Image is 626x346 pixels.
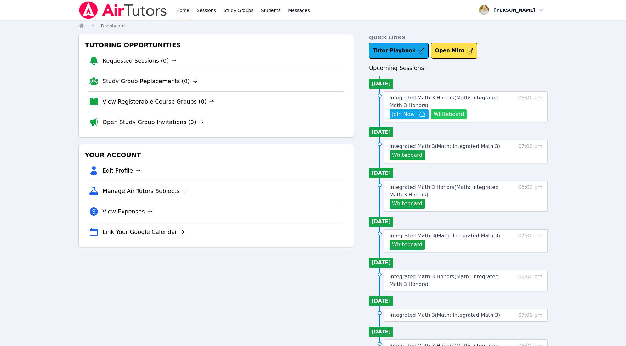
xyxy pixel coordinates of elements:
a: Integrated Math 3 Honors(Math: Integrated Math 3 Honors) [390,94,504,109]
span: Integrated Math 3 ( Math: Integrated Math 3 ) [390,312,500,318]
a: Integrated Math 3 Honors(Math: Integrated Math 3 Honors) [390,184,504,199]
a: Integrated Math 3(Math: Integrated Math 3) [390,143,500,150]
span: Dashboard [101,23,125,28]
button: Whiteboard [390,199,425,209]
a: Integrated Math 3(Math: Integrated Math 3) [390,232,500,240]
button: Whiteboard [390,240,425,250]
a: Study Group Replacements (0) [103,77,197,86]
img: Air Tutors [78,1,168,19]
li: [DATE] [369,127,393,137]
span: 06:00 pm [518,94,543,119]
button: Join Now [390,109,429,119]
span: Integrated Math 3 Honors ( Math: Integrated Math 3 Honors ) [390,95,498,108]
span: 06:00 pm [518,273,543,288]
span: Integrated Math 3 Honors ( Math: Integrated Math 3 Honors ) [390,274,498,287]
button: Whiteboard [390,150,425,160]
li: [DATE] [369,258,393,268]
button: Open Miro [431,43,477,59]
span: Messages [288,7,310,14]
a: Integrated Math 3(Math: Integrated Math 3) [390,311,500,319]
span: 07:00 pm [518,311,543,319]
span: Integrated Math 3 ( Math: Integrated Math 3 ) [390,233,500,239]
a: Manage Air Tutors Subjects [103,187,187,196]
span: 06:00 pm [518,184,543,209]
a: Link Your Google Calendar [103,228,185,236]
h3: Upcoming Sessions [369,64,548,72]
span: 07:00 pm [518,232,543,250]
h4: Quick Links [369,34,548,42]
span: Integrated Math 3 Honors ( Math: Integrated Math 3 Honors ) [390,184,498,198]
span: Integrated Math 3 ( Math: Integrated Math 3 ) [390,143,500,149]
a: Open Study Group Invitations (0) [103,118,204,127]
span: Join Now [392,111,415,118]
a: Requested Sessions (0) [103,56,177,65]
h3: Tutoring Opportunities [84,39,349,51]
a: View Expenses [103,207,152,216]
a: Integrated Math 3 Honors(Math: Integrated Math 3 Honors) [390,273,504,288]
h3: Your Account [84,149,349,161]
li: [DATE] [369,327,393,337]
li: [DATE] [369,168,393,178]
li: [DATE] [369,296,393,306]
a: View Registerable Course Groups (0) [103,97,214,106]
li: [DATE] [369,217,393,227]
li: [DATE] [369,79,393,89]
a: Edit Profile [103,166,141,175]
nav: Breadcrumb [78,23,548,29]
a: Dashboard [101,23,125,29]
span: 07:00 pm [518,143,543,160]
button: Whiteboard [431,109,467,119]
a: Tutor Playbook [369,43,429,59]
